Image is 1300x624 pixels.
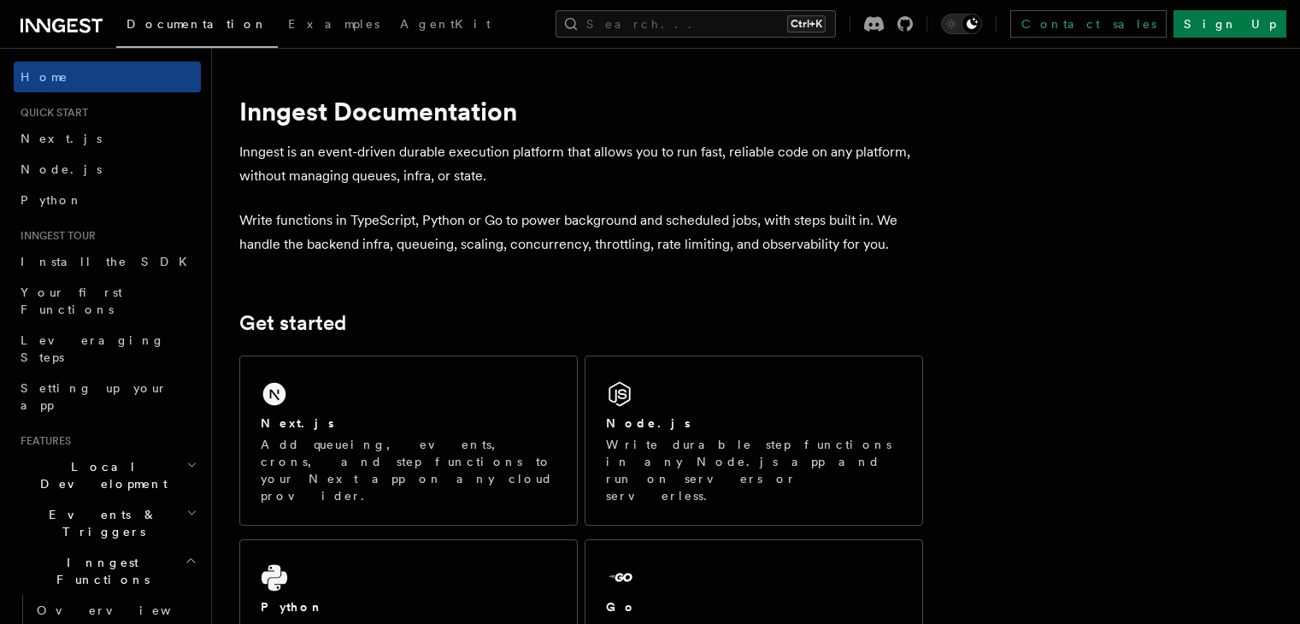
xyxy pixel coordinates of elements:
[239,356,578,526] a: Next.jsAdd queueing, events, crons, and step functions to your Next app on any cloud provider.
[585,356,923,526] a: Node.jsWrite durable step functions in any Node.js app and run on servers or serverless.
[1174,10,1286,38] a: Sign Up
[14,154,201,185] a: Node.js
[14,451,201,499] button: Local Development
[21,68,68,85] span: Home
[1010,10,1167,38] a: Contact sales
[21,255,197,268] span: Install the SDK
[261,598,324,615] h2: Python
[288,17,379,31] span: Examples
[239,209,923,256] p: Write functions in TypeScript, Python or Go to power background and scheduled jobs, with steps bu...
[14,106,88,120] span: Quick start
[126,17,268,31] span: Documentation
[556,10,836,38] button: Search...Ctrl+K
[400,17,491,31] span: AgentKit
[261,415,334,432] h2: Next.js
[14,229,96,243] span: Inngest tour
[606,436,902,504] p: Write durable step functions in any Node.js app and run on servers or serverless.
[14,123,201,154] a: Next.js
[14,246,201,277] a: Install the SDK
[606,415,691,432] h2: Node.js
[14,458,186,492] span: Local Development
[278,5,390,46] a: Examples
[14,547,201,595] button: Inngest Functions
[941,14,982,34] button: Toggle dark mode
[21,193,83,207] span: Python
[14,434,71,448] span: Features
[787,15,826,32] kbd: Ctrl+K
[21,286,122,316] span: Your first Functions
[606,598,637,615] h2: Go
[14,185,201,215] a: Python
[239,311,346,335] a: Get started
[14,373,201,421] a: Setting up your app
[239,96,923,127] h1: Inngest Documentation
[37,603,213,617] span: Overview
[21,381,168,412] span: Setting up your app
[14,506,186,540] span: Events & Triggers
[239,140,923,188] p: Inngest is an event-driven durable execution platform that allows you to run fast, reliable code ...
[116,5,278,48] a: Documentation
[14,277,201,325] a: Your first Functions
[14,499,201,547] button: Events & Triggers
[21,333,165,364] span: Leveraging Steps
[261,436,556,504] p: Add queueing, events, crons, and step functions to your Next app on any cloud provider.
[14,325,201,373] a: Leveraging Steps
[14,554,185,588] span: Inngest Functions
[21,162,102,176] span: Node.js
[390,5,501,46] a: AgentKit
[21,132,102,145] span: Next.js
[14,62,201,92] a: Home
